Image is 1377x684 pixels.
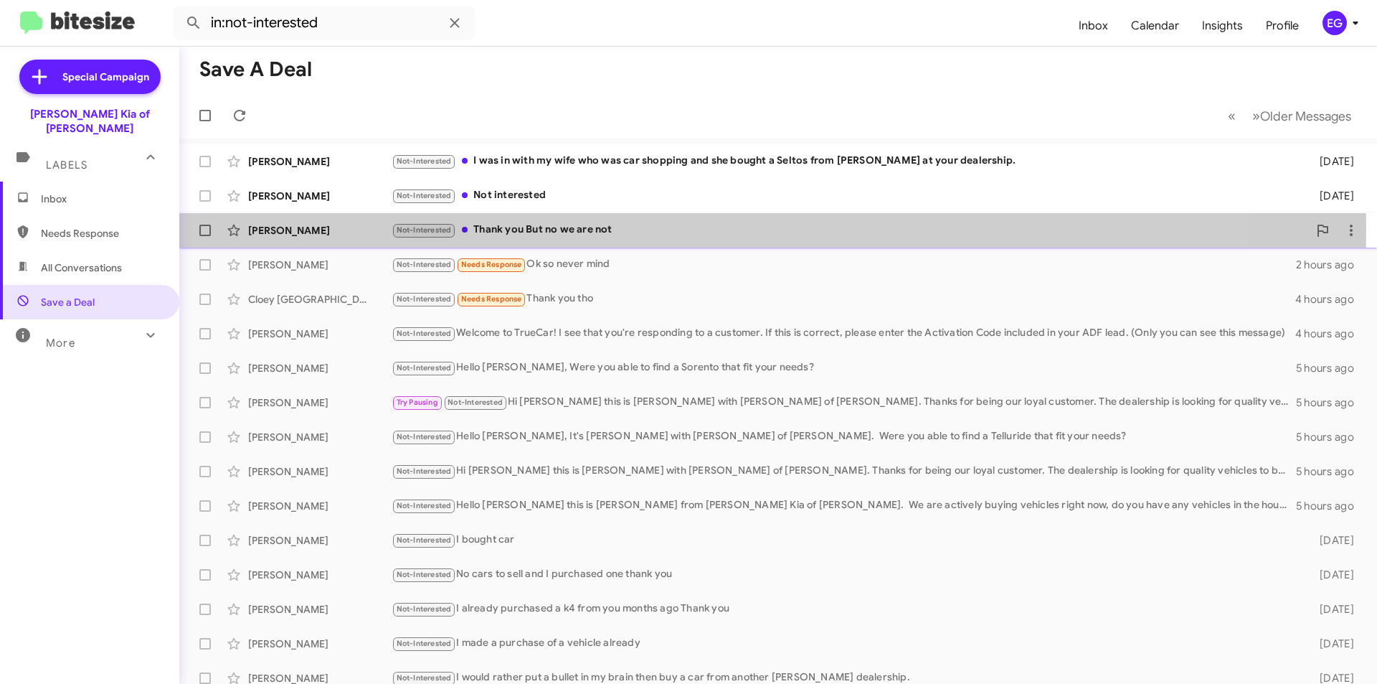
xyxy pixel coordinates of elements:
[19,60,161,94] a: Special Campaign
[392,497,1296,514] div: Hello [PERSON_NAME] this is [PERSON_NAME] from [PERSON_NAME] Kia of [PERSON_NAME]. We are activel...
[248,499,392,513] div: [PERSON_NAME]
[392,153,1297,169] div: I was in with my wife who was car shopping and she bought a Seltos from [PERSON_NAME] at your dea...
[1295,327,1366,341] div: 4 hours ago
[248,361,392,375] div: [PERSON_NAME]
[41,261,122,275] span: All Conversations
[397,156,452,166] span: Not-Interested
[1297,533,1366,548] div: [DATE]
[392,222,1308,238] div: Thank you But no we are not
[248,223,392,238] div: [PERSON_NAME]
[1296,361,1366,375] div: 5 hours ago
[392,601,1297,617] div: I already purchased a k4 from you months ago Thank you
[397,673,452,683] span: Not-Interested
[1244,101,1360,131] button: Next
[41,226,163,240] span: Needs Response
[199,58,312,81] h1: Save a Deal
[1296,464,1366,479] div: 5 hours ago
[1322,11,1347,35] div: EG
[392,325,1295,342] div: Welcome to TrueCar! I see that you're responding to a customer. If this is correct, please enter ...
[1252,107,1260,125] span: »
[397,467,452,476] span: Not-Interested
[248,602,392,617] div: [PERSON_NAME]
[397,363,452,373] span: Not-Interested
[174,6,475,40] input: Search
[248,395,392,410] div: [PERSON_NAME]
[1228,107,1236,125] span: «
[248,189,392,203] div: [PERSON_NAME]
[1297,602,1366,617] div: [DATE]
[392,463,1296,479] div: Hi [PERSON_NAME] this is [PERSON_NAME] with [PERSON_NAME] of [PERSON_NAME]. Thanks for being our ...
[461,260,522,269] span: Needs Response
[1297,637,1366,651] div: [DATE]
[392,428,1296,445] div: Hello [PERSON_NAME], It's [PERSON_NAME] with [PERSON_NAME] of [PERSON_NAME]. Were you able to fin...
[1067,5,1120,47] a: Inbox
[1191,5,1254,47] a: Insights
[397,570,452,579] span: Not-Interested
[397,501,452,510] span: Not-Interested
[248,568,392,582] div: [PERSON_NAME]
[1295,292,1366,306] div: 4 hours ago
[448,398,503,407] span: Not-Interested
[392,566,1297,583] div: No cars to sell and I purchased one thank you
[397,639,452,648] span: Not-Interested
[1296,258,1366,272] div: 2 hours ago
[392,394,1296,411] div: Hi [PERSON_NAME] this is [PERSON_NAME] with [PERSON_NAME] of [PERSON_NAME]. Thanks for being our ...
[397,329,452,338] span: Not-Interested
[397,294,452,304] span: Not-Interested
[248,327,392,341] div: [PERSON_NAME]
[1297,568,1366,582] div: [DATE]
[1254,5,1310,47] a: Profile
[248,637,392,651] div: [PERSON_NAME]
[41,295,95,309] span: Save a Deal
[397,260,452,269] span: Not-Interested
[392,532,1297,548] div: I bought car
[41,192,163,206] span: Inbox
[392,360,1296,376] div: Hello [PERSON_NAME], Were you able to find a Sorento that fit your needs?
[392,187,1297,204] div: Not interested
[1296,430,1366,444] div: 5 hours ago
[1260,108,1351,124] span: Older Messages
[1297,189,1366,203] div: [DATE]
[397,432,452,441] span: Not-Interested
[1296,499,1366,513] div: 5 hours ago
[1310,11,1361,35] button: EG
[248,154,392,169] div: [PERSON_NAME]
[248,292,392,306] div: Cloey [GEOGRAPHIC_DATA]
[1297,154,1366,169] div: [DATE]
[248,533,392,548] div: [PERSON_NAME]
[397,604,452,614] span: Not-Interested
[1296,395,1366,410] div: 5 hours ago
[46,337,75,350] span: More
[1219,101,1244,131] button: Previous
[461,294,522,304] span: Needs Response
[392,291,1295,307] div: Thank you tho
[397,535,452,545] span: Not-Interested
[392,256,1296,273] div: Ok so never mind
[1220,101,1360,131] nav: Page navigation example
[248,464,392,479] div: [PERSON_NAME]
[248,430,392,444] div: [PERSON_NAME]
[248,258,392,272] div: [PERSON_NAME]
[397,191,452,200] span: Not-Interested
[397,225,452,235] span: Not-Interested
[62,70,149,84] span: Special Campaign
[392,635,1297,652] div: I made a purchase of a vehicle already
[397,398,438,407] span: Try Pausing
[1120,5,1191,47] a: Calendar
[46,159,87,172] span: Labels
